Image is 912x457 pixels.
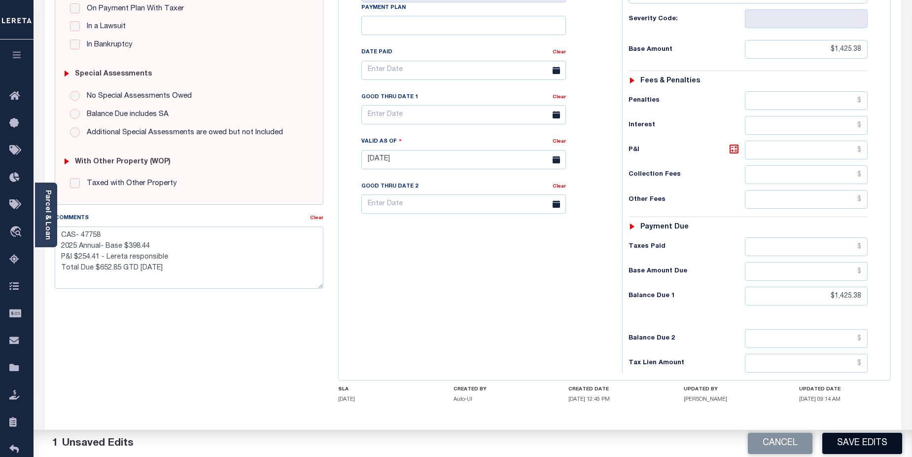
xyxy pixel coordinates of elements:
h6: Fees & Penalties [640,77,700,85]
a: Clear [310,216,323,221]
span: [DATE] [338,397,355,402]
input: Enter Date [361,105,566,124]
h6: P&I [629,143,745,157]
h6: Base Amount Due [629,267,745,275]
span: 1 [52,438,58,449]
input: Enter Date [361,61,566,80]
h6: Balance Due 1 [629,292,745,300]
input: $ [745,329,868,348]
label: In a Lawsuit [82,21,126,33]
h4: SLA [338,386,430,392]
h4: UPDATED DATE [799,386,891,392]
h6: Taxes Paid [629,243,745,251]
input: $ [745,165,868,184]
a: Clear [553,184,566,189]
label: Additional Special Assessments are owed but not Included [82,127,283,139]
h6: Collection Fees [629,171,745,179]
input: $ [745,190,868,209]
input: Enter Date [361,194,566,214]
h6: Balance Due 2 [629,335,745,343]
input: $ [745,91,868,110]
input: $ [745,40,868,59]
a: Clear [553,139,566,144]
input: $ [745,141,868,159]
h6: with Other Property (WOP) [75,158,171,166]
label: Valid as Of [361,137,402,146]
input: $ [745,287,868,305]
h6: Severity Code: [629,15,745,23]
label: Comments [55,214,89,223]
label: Good Thru Date 2 [361,183,418,191]
h5: [DATE] 12:45 PM [568,396,661,403]
h6: Base Amount [629,46,745,54]
input: Enter Date [361,150,566,169]
h6: Other Fees [629,196,745,204]
h5: Auto-UI [454,396,546,403]
label: On Payment Plan With Taxer [82,3,184,15]
a: Parcel & Loan [44,190,51,240]
button: Save Edits [822,433,902,454]
i: travel_explore [9,226,25,239]
a: Clear [553,95,566,100]
h6: Special Assessments [75,70,152,78]
h4: CREATED DATE [568,386,661,392]
h5: [DATE] 09:14 AM [799,396,891,403]
h6: Payment due [640,223,689,231]
h5: [PERSON_NAME] [684,396,776,403]
label: Good Thru Date 1 [361,93,418,102]
input: $ [745,354,868,373]
input: $ [745,116,868,135]
h4: UPDATED BY [684,386,776,392]
span: Unsaved Edits [62,438,134,449]
label: Balance Due includes SA [82,109,169,120]
input: $ [745,262,868,281]
label: No Special Assessments Owed [82,91,192,102]
input: $ [745,237,868,256]
label: Payment Plan [361,4,406,12]
h4: CREATED BY [454,386,546,392]
label: Taxed with Other Property [82,178,177,190]
h6: Interest [629,121,745,129]
h6: Tax Lien Amount [629,359,745,367]
a: Clear [553,50,566,55]
label: Date Paid [361,48,392,57]
h6: Penalties [629,97,745,105]
button: Cancel [748,433,812,454]
label: In Bankruptcy [82,39,133,51]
